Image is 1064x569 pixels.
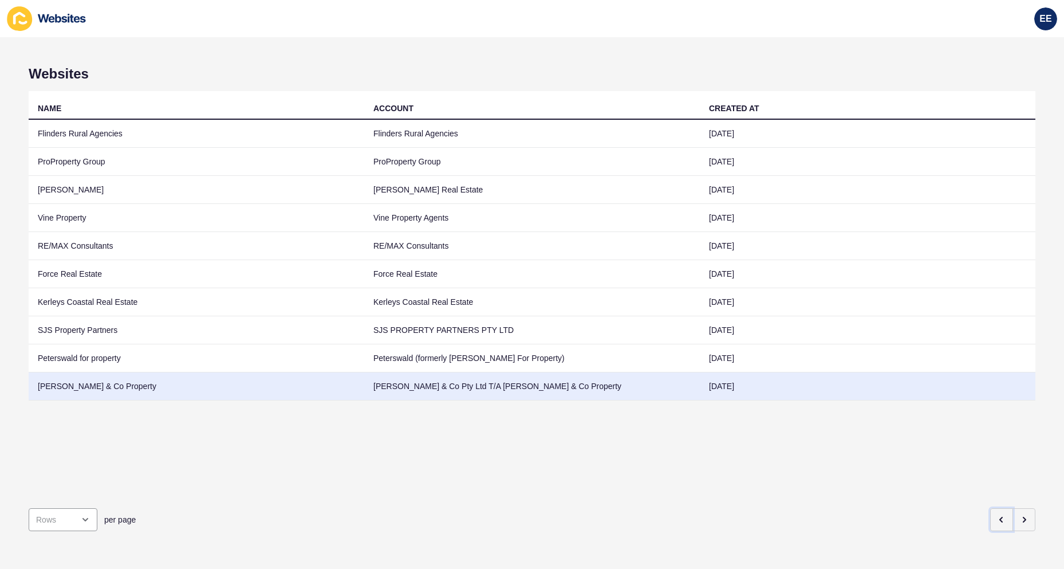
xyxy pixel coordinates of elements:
[364,372,700,401] td: [PERSON_NAME] & Co Pty Ltd T/A [PERSON_NAME] & Co Property
[364,232,700,260] td: RE/MAX Consultants
[29,508,97,531] div: open menu
[709,103,759,114] div: CREATED AT
[29,316,364,344] td: SJS Property Partners
[364,204,700,232] td: Vine Property Agents
[29,288,364,316] td: Kerleys Coastal Real Estate
[29,260,364,288] td: Force Real Estate
[364,260,700,288] td: Force Real Estate
[700,176,1035,204] td: [DATE]
[700,344,1035,372] td: [DATE]
[29,148,364,176] td: ProProperty Group
[38,103,61,114] div: NAME
[364,288,700,316] td: Kerleys Coastal Real Estate
[29,232,364,260] td: RE/MAX Consultants
[700,148,1035,176] td: [DATE]
[29,344,364,372] td: Peterswald for property
[700,372,1035,401] td: [DATE]
[700,288,1035,316] td: [DATE]
[29,176,364,204] td: [PERSON_NAME]
[104,514,136,525] span: per page
[700,260,1035,288] td: [DATE]
[700,232,1035,260] td: [DATE]
[29,120,364,148] td: Flinders Rural Agencies
[364,148,700,176] td: ProProperty Group
[700,204,1035,232] td: [DATE]
[373,103,413,114] div: ACCOUNT
[1039,13,1051,25] span: EE
[29,372,364,401] td: [PERSON_NAME] & Co Property
[364,176,700,204] td: [PERSON_NAME] Real Estate
[700,316,1035,344] td: [DATE]
[29,66,1035,82] h1: Websites
[700,120,1035,148] td: [DATE]
[364,316,700,344] td: SJS PROPERTY PARTNERS PTY LTD
[364,120,700,148] td: Flinders Rural Agencies
[364,344,700,372] td: Peterswald (formerly [PERSON_NAME] For Property)
[29,204,364,232] td: Vine Property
